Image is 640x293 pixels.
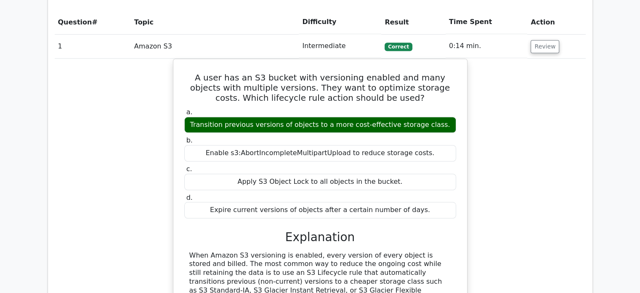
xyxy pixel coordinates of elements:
td: 1 [55,34,131,58]
div: Transition previous versions of objects to a more cost-effective storage class. [184,117,456,133]
span: c. [186,165,192,173]
td: 0:14 min. [446,34,528,58]
div: Enable s3:AbortIncompleteMultipartUpload to reduce storage costs. [184,145,456,161]
th: Topic [131,10,299,34]
th: Difficulty [299,10,381,34]
span: a. [186,108,193,116]
th: # [55,10,131,34]
h3: Explanation [189,230,451,245]
span: Question [58,18,92,26]
div: Apply S3 Object Lock to all objects in the bucket. [184,174,456,190]
h5: A user has an S3 bucket with versioning enabled and many objects with multiple versions. They wan... [183,73,457,103]
span: Correct [385,43,412,51]
th: Time Spent [446,10,528,34]
button: Review [531,40,559,53]
th: Result [381,10,446,34]
div: Expire current versions of objects after a certain number of days. [184,202,456,218]
td: Intermediate [299,34,381,58]
td: Amazon S3 [131,34,299,58]
span: d. [186,194,193,202]
span: b. [186,136,193,144]
th: Action [527,10,585,34]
